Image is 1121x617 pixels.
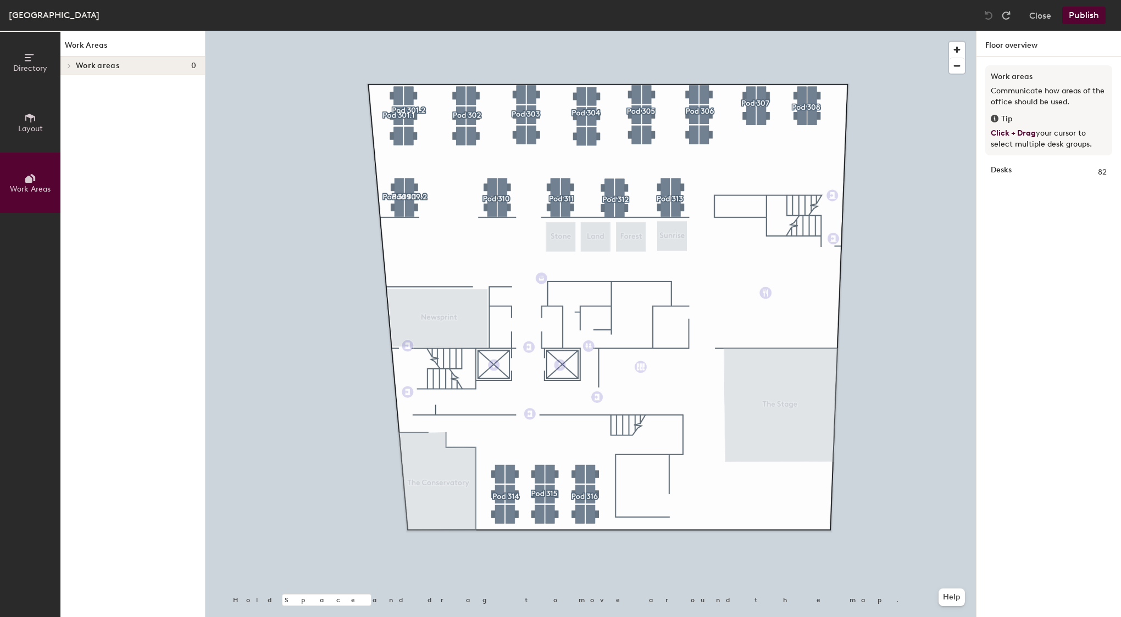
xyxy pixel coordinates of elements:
[18,124,43,133] span: Layout
[939,588,965,606] button: Help
[991,128,1107,150] p: your cursor to select multiple desk groups.
[983,10,994,21] img: Undo
[991,128,1036,138] span: Click + Drag
[13,64,47,73] span: Directory
[991,166,1012,178] strong: Desks
[191,61,196,70] span: 0
[991,71,1107,83] h3: Work areas
[1029,7,1051,24] button: Close
[9,8,99,22] div: [GEOGRAPHIC_DATA]
[60,40,205,57] h1: Work Areas
[10,184,51,194] span: Work Areas
[76,61,119,70] span: Work areas
[1098,166,1107,178] span: 82
[1062,7,1106,24] button: Publish
[991,113,1107,125] div: Tip
[991,86,1107,108] p: Communicate how areas of the office should be used.
[976,31,1121,57] h1: Floor overview
[1001,10,1012,21] img: Redo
